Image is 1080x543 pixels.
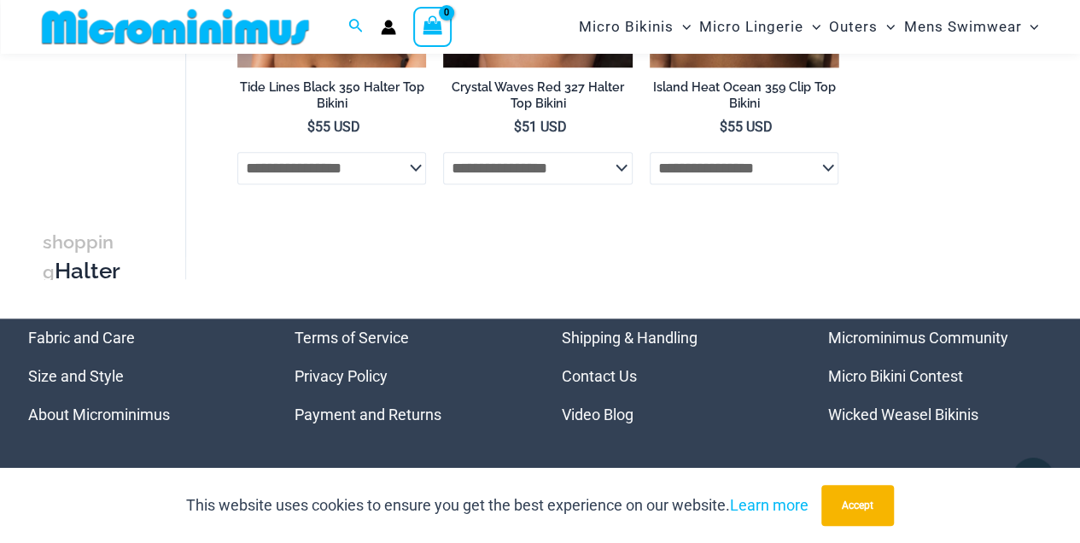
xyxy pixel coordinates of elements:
[186,493,809,518] p: This website uses cookies to ensure you get the best experience on our website.
[562,318,786,434] nav: Menu
[821,485,894,526] button: Accept
[828,318,1053,434] aside: Footer Widget 4
[720,119,727,135] span: $
[674,5,691,49] span: Menu Toggle
[43,227,126,315] h3: Halters
[295,318,519,434] nav: Menu
[828,329,1008,347] a: Microminimus Community
[699,5,803,49] span: Micro Lingerie
[562,318,786,434] aside: Footer Widget 3
[237,79,427,118] a: Tide Lines Black 350 Halter Top Bikini
[562,367,637,385] a: Contact Us
[413,7,452,46] a: View Shopping Cart, empty
[825,5,899,49] a: OutersMenu ToggleMenu Toggle
[1021,5,1038,49] span: Menu Toggle
[579,5,674,49] span: Micro Bikinis
[899,5,1042,49] a: Mens SwimwearMenu ToggleMenu Toggle
[295,406,441,423] a: Payment and Returns
[575,5,695,49] a: Micro BikinisMenu ToggleMenu Toggle
[43,231,114,283] span: shopping
[572,3,1046,51] nav: Site Navigation
[514,119,567,135] bdi: 51 USD
[828,406,978,423] a: Wicked Weasel Bikinis
[443,79,633,118] a: Crystal Waves Red 327 Halter Top Bikini
[514,119,522,135] span: $
[828,318,1053,434] nav: Menu
[307,119,315,135] span: $
[307,119,360,135] bdi: 55 USD
[562,406,633,423] a: Video Blog
[237,79,427,111] h2: Tide Lines Black 350 Halter Top Bikini
[730,496,809,514] a: Learn more
[803,5,820,49] span: Menu Toggle
[829,5,878,49] span: Outers
[695,5,825,49] a: Micro LingerieMenu ToggleMenu Toggle
[828,367,963,385] a: Micro Bikini Contest
[28,318,253,434] nav: Menu
[28,367,124,385] a: Size and Style
[650,79,839,111] h2: Island Heat Ocean 359 Clip Top Bikini
[903,5,1021,49] span: Mens Swimwear
[562,329,698,347] a: Shipping & Handling
[720,119,773,135] bdi: 55 USD
[28,318,253,434] aside: Footer Widget 1
[443,79,633,111] h2: Crystal Waves Red 327 Halter Top Bikini
[295,318,519,434] aside: Footer Widget 2
[295,367,388,385] a: Privacy Policy
[381,20,396,35] a: Account icon link
[348,16,364,38] a: Search icon link
[35,8,316,46] img: MM SHOP LOGO FLAT
[650,79,839,118] a: Island Heat Ocean 359 Clip Top Bikini
[28,406,170,423] a: About Microminimus
[28,329,135,347] a: Fabric and Care
[295,329,409,347] a: Terms of Service
[878,5,895,49] span: Menu Toggle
